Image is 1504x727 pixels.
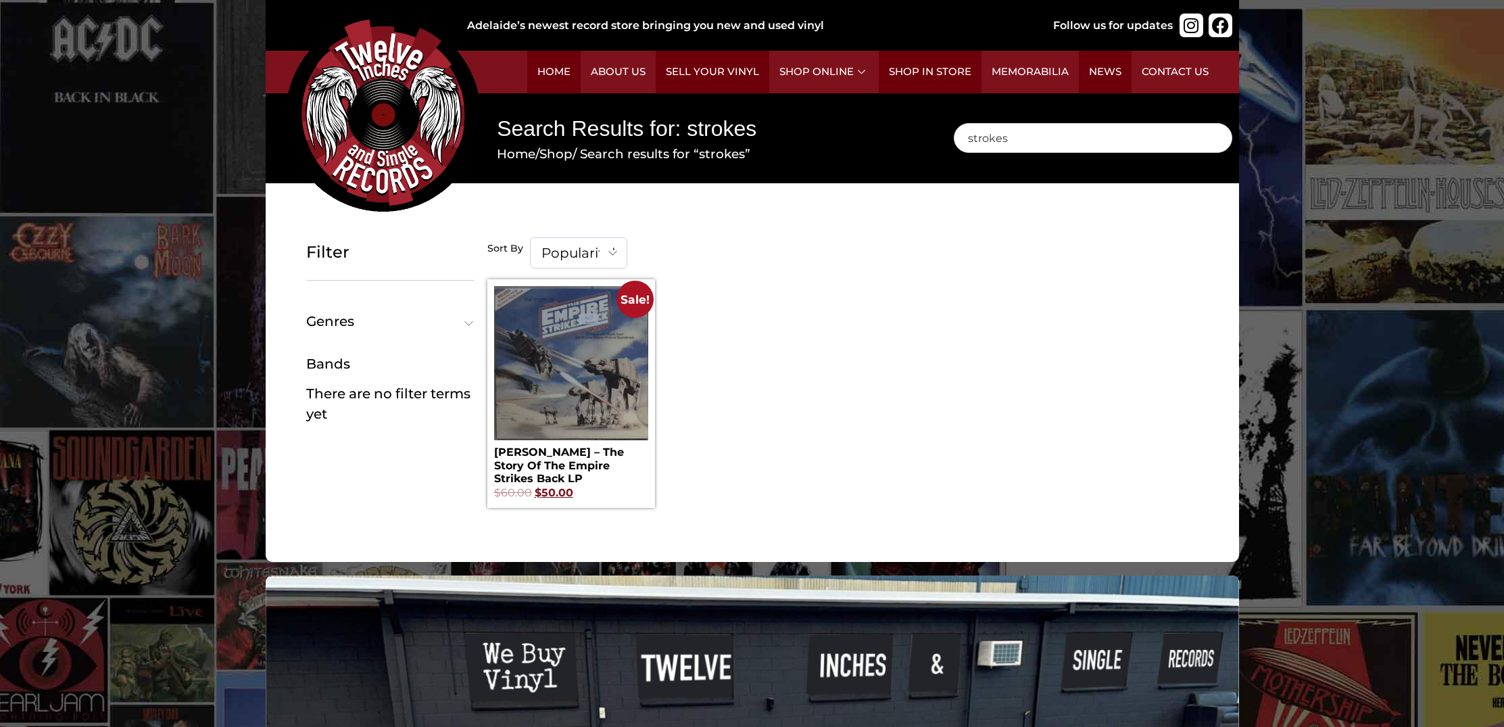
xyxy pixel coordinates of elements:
[497,146,535,162] a: Home
[487,243,523,255] h5: Sort By
[497,145,913,164] nav: Breadcrumb
[954,123,1232,153] input: Search
[467,18,1009,34] div: Adelaide’s newest record store bringing you new and used vinyl
[879,51,981,93] a: Shop in Store
[1132,51,1219,93] a: Contact Us
[539,146,573,162] a: Shop
[1053,18,1173,34] div: Follow us for updates
[981,51,1079,93] a: Memorabilia
[656,51,769,93] a: Sell Your Vinyl
[535,486,573,499] bdi: 50.00
[306,383,474,424] li: There are no filter terms yet
[535,486,541,499] span: $
[306,314,468,328] span: Genres
[306,354,474,374] div: Bands
[530,237,627,268] span: Popularity
[494,486,532,499] bdi: 60.00
[494,440,648,485] h2: [PERSON_NAME] – The Story Of The Empire Strikes Back LP
[306,243,474,262] h5: Filter
[531,238,627,268] span: Popularity
[494,286,648,440] img: London Symphony Orchestra – The Story Of The Empire Strikes Back LP
[494,486,501,499] span: $
[527,51,581,93] a: Home
[769,51,879,93] a: Shop Online
[494,286,648,501] a: Sale! [PERSON_NAME] – The Story Of The Empire Strikes Back LP
[306,314,474,328] button: Genres
[1079,51,1132,93] a: News
[581,51,656,93] a: About Us
[497,114,913,144] h1: Search Results for: strokes
[616,281,654,318] span: Sale!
